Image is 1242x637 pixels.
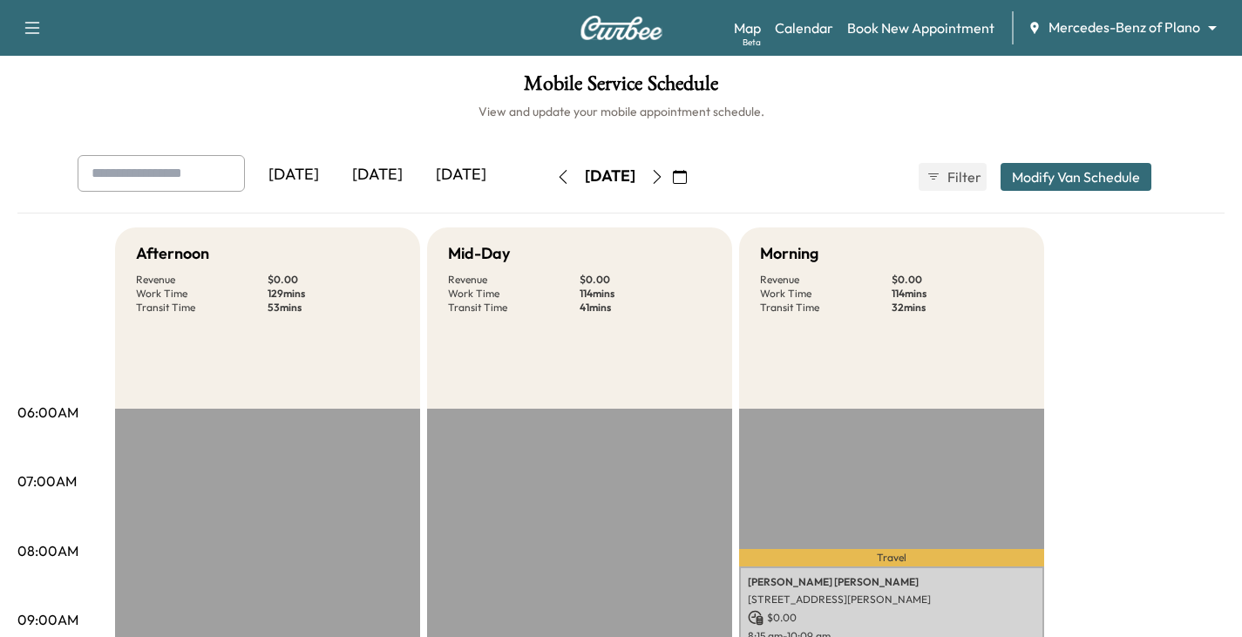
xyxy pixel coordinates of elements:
[1001,163,1151,191] button: Modify Van Schedule
[580,16,663,40] img: Curbee Logo
[268,273,399,287] p: $ 0.00
[892,273,1023,287] p: $ 0.00
[136,273,268,287] p: Revenue
[580,301,711,315] p: 41 mins
[734,17,761,38] a: MapBeta
[17,73,1225,103] h1: Mobile Service Schedule
[136,287,268,301] p: Work Time
[448,287,580,301] p: Work Time
[760,241,818,266] h5: Morning
[743,36,761,49] div: Beta
[748,593,1035,607] p: [STREET_ADDRESS][PERSON_NAME]
[448,241,510,266] h5: Mid-Day
[136,241,209,266] h5: Afternoon
[580,287,711,301] p: 114 mins
[748,610,1035,626] p: $ 0.00
[419,155,503,195] div: [DATE]
[739,549,1044,566] p: Travel
[448,273,580,287] p: Revenue
[268,301,399,315] p: 53 mins
[17,540,78,561] p: 08:00AM
[17,402,78,423] p: 06:00AM
[580,273,711,287] p: $ 0.00
[760,273,892,287] p: Revenue
[1049,17,1200,37] span: Mercedes-Benz of Plano
[17,609,78,630] p: 09:00AM
[892,301,1023,315] p: 32 mins
[847,17,994,38] a: Book New Appointment
[919,163,987,191] button: Filter
[892,287,1023,301] p: 114 mins
[748,575,1035,589] p: [PERSON_NAME] [PERSON_NAME]
[760,301,892,315] p: Transit Time
[17,103,1225,120] h6: View and update your mobile appointment schedule.
[760,287,892,301] p: Work Time
[448,301,580,315] p: Transit Time
[268,287,399,301] p: 129 mins
[585,166,635,187] div: [DATE]
[336,155,419,195] div: [DATE]
[17,471,77,491] p: 07:00AM
[775,17,833,38] a: Calendar
[136,301,268,315] p: Transit Time
[252,155,336,195] div: [DATE]
[947,166,979,187] span: Filter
